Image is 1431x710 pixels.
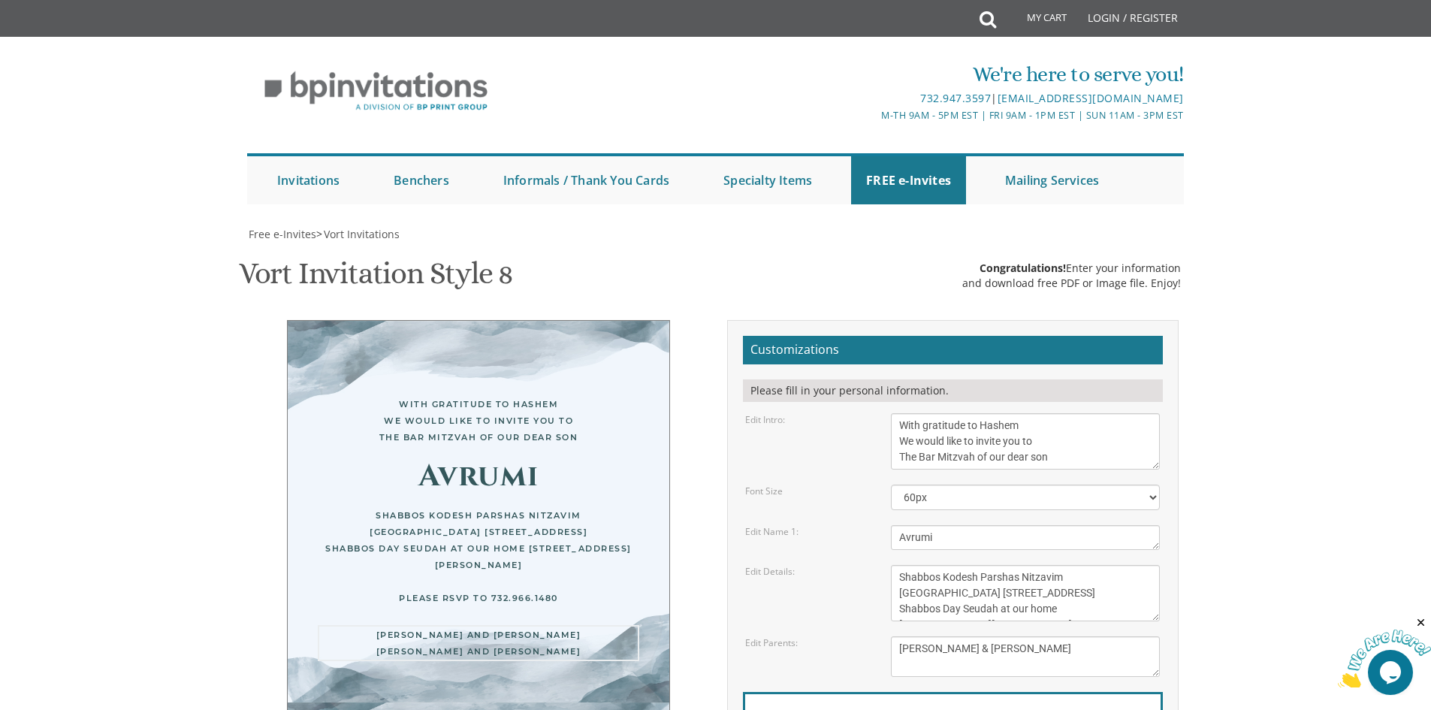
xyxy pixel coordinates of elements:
textarea: [DATE][DATE] At our home [STREET_ADDRESS] [891,565,1160,621]
span: Congratulations! [980,261,1066,275]
img: BP Invitation Loft [247,60,505,122]
a: FREE e-Invites [851,156,966,204]
label: Edit Details: [745,565,795,578]
a: Benchers [379,156,464,204]
div: and download free PDF or Image file. Enjoy! [962,276,1181,291]
div: Enter your information [962,261,1181,276]
iframe: chat widget [1338,616,1431,687]
span: Free e-Invites [249,227,316,241]
a: [EMAIL_ADDRESS][DOMAIN_NAME] [998,91,1184,105]
span: Vort Invitations [324,227,400,241]
label: Edit Parents: [745,636,798,649]
textarea: Avi & Yael [891,525,1160,550]
div: M-Th 9am - 5pm EST | Fri 9am - 1pm EST | Sun 11am - 3pm EST [560,107,1184,123]
a: 732.947.3597 [920,91,991,105]
textarea: [PERSON_NAME] and [PERSON_NAME] [PERSON_NAME] and [PERSON_NAME] [891,636,1160,677]
div: Avrumi [318,468,639,485]
h1: Vort Invitation Style 8 [239,257,513,301]
label: Edit Intro: [745,413,785,426]
a: Mailing Services [990,156,1114,204]
div: Please fill in your personal information. [743,379,1163,402]
a: Invitations [262,156,355,204]
a: Free e-Invites [247,227,316,241]
div: With gratitude to Hashem We would like to invite you to The Bar Mitzvah of our dear son [318,396,639,446]
div: | [560,89,1184,107]
label: Edit Name 1: [745,525,799,538]
div: Shabbos Kodesh Parshas Nitzavim [GEOGRAPHIC_DATA] [STREET_ADDRESS] Shabbos Day Seudah at our home... [318,507,639,606]
a: Specialty Items [708,156,827,204]
div: We're here to serve you! [560,59,1184,89]
textarea: With gratitude to Hashem We would like to invite you to The vort of our dear children [891,413,1160,470]
h2: Customizations [743,336,1163,364]
span: > [316,227,400,241]
label: Font Size [745,485,783,497]
a: My Cart [995,2,1077,39]
div: [PERSON_NAME] and [PERSON_NAME] [PERSON_NAME] and [PERSON_NAME] [318,625,639,661]
a: Informals / Thank You Cards [488,156,684,204]
a: Vort Invitations [322,227,400,241]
